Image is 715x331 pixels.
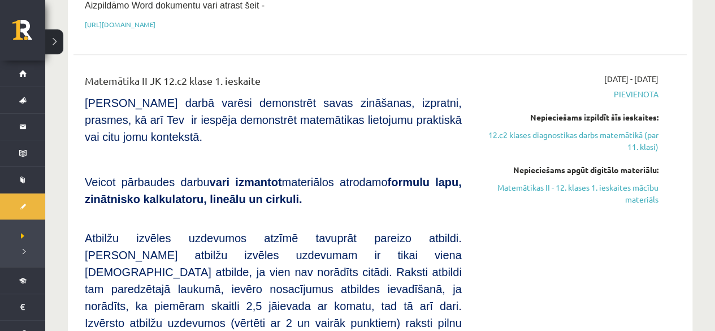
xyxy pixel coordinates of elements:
b: formulu lapu, zinātnisko kalkulatoru, lineālu un cirkuli. [85,176,462,205]
div: Matemātika II JK 12.c2 klase 1. ieskaite [85,73,462,94]
div: Nepieciešams apgūt digitālo materiālu: [479,164,658,176]
a: [URL][DOMAIN_NAME] [85,20,155,29]
span: [DATE] - [DATE] [604,73,658,85]
b: vari izmantot [209,176,281,188]
span: Aizpildāmo Word dokumentu vari atrast šeit - [85,1,265,10]
span: Pievienota [479,88,658,100]
span: Veicot pārbaudes darbu materiālos atrodamo [85,176,462,205]
span: [PERSON_NAME] darbā varēsi demonstrēt savas zināšanas, izpratni, prasmes, kā arī Tev ir iespēja d... [85,97,462,143]
div: Nepieciešams izpildīt šīs ieskaites: [479,111,658,123]
a: 12.c2 klases diagnostikas darbs matemātikā (par 11. klasi) [479,129,658,153]
a: Rīgas 1. Tālmācības vidusskola [12,20,45,48]
a: Matemātikas II - 12. klases 1. ieskaites mācību materiāls [479,182,658,205]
